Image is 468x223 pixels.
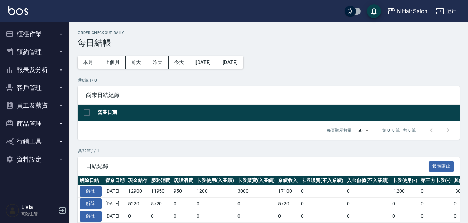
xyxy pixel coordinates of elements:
td: 0 [419,198,452,210]
h2: Order checkout daily [78,31,460,35]
button: 昨天 [147,56,169,69]
th: 現金結存 [126,176,149,185]
td: 5220 [126,198,149,210]
button: 解除 [80,211,102,222]
button: 前天 [126,56,147,69]
button: 行銷工具 [3,132,67,150]
button: 本月 [78,56,99,69]
button: 商品管理 [3,115,67,133]
td: 0 [172,210,195,222]
button: 預約管理 [3,43,67,61]
td: 0 [195,198,236,210]
td: 0 [299,198,345,210]
td: 0 [236,210,277,222]
p: 共 0 筆, 1 / 0 [78,77,460,83]
th: 店販消費 [172,176,195,185]
td: 0 [195,210,236,222]
th: 卡券販賣(入業績) [236,176,277,185]
td: 12900 [126,185,149,198]
p: 高階主管 [21,211,57,217]
td: 1200 [195,185,236,198]
button: 員工及薪資 [3,97,67,115]
button: 報表及分析 [3,61,67,79]
div: 50 [354,121,371,140]
td: 0 [391,198,419,210]
td: 17100 [276,185,299,198]
th: 入金儲值(不入業績) [345,176,391,185]
p: 共 32 筆, 1 / 1 [78,148,460,154]
h3: 每日結帳 [78,38,460,48]
td: 0 [126,210,149,222]
td: 0 [276,210,299,222]
button: [DATE] [217,56,243,69]
td: 0 [345,210,391,222]
th: 服務消費 [149,176,172,185]
p: 每頁顯示數量 [327,127,352,133]
button: save [367,4,381,18]
button: 客戶管理 [3,79,67,97]
button: 解除 [80,186,102,197]
button: 櫃檯作業 [3,25,67,43]
a: 報表匯出 [429,163,454,169]
button: 登出 [433,5,460,18]
th: 第三方卡券(-) [419,176,452,185]
td: 0 [345,198,391,210]
img: Logo [8,6,28,15]
div: IN Hair Salon [395,7,427,16]
td: 0 [172,198,195,210]
button: 今天 [169,56,190,69]
td: -1200 [391,185,419,198]
button: [DATE] [190,56,217,69]
img: Person [6,204,19,217]
td: 11950 [149,185,172,198]
td: 0 [299,185,345,198]
td: 0 [419,185,452,198]
th: 業績收入 [276,176,299,185]
button: 上個月 [99,56,126,69]
td: 0 [299,210,345,222]
td: 0 [345,185,391,198]
p: 第 0–0 筆 共 0 筆 [382,127,416,133]
th: 解除日結 [78,176,103,185]
th: 卡券使用(入業績) [195,176,236,185]
td: [DATE] [103,210,126,222]
button: IN Hair Salon [384,4,430,18]
h5: Livia [21,204,57,211]
td: 0 [236,198,277,210]
span: 尚未日結紀錄 [86,92,451,99]
span: 日結紀錄 [86,163,429,170]
button: 解除 [80,198,102,209]
td: [DATE] [103,198,126,210]
th: 卡券使用(-) [391,176,419,185]
td: 5720 [276,198,299,210]
th: 營業日期 [96,105,460,121]
td: 0 [391,210,419,222]
td: 0 [419,210,452,222]
td: 0 [149,210,172,222]
button: 報表匯出 [429,161,454,172]
th: 卡券販賣(不入業績) [299,176,345,185]
th: 營業日期 [103,176,126,185]
td: [DATE] [103,185,126,198]
td: 950 [172,185,195,198]
button: 資料設定 [3,150,67,168]
td: 5720 [149,198,172,210]
td: 3000 [236,185,277,198]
